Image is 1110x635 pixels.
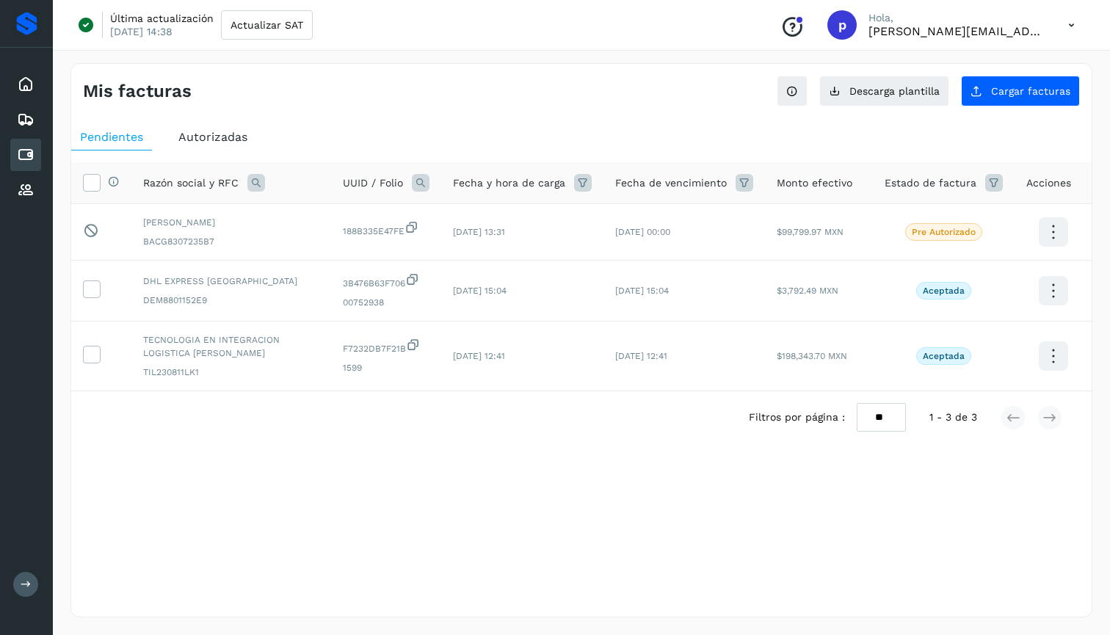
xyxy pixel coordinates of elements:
[868,24,1045,38] p: pablo.marin@mensajeria-estrategias.com
[343,296,429,309] span: 00752938
[453,351,505,361] span: [DATE] 12:41
[143,175,239,191] span: Razón social y RFC
[343,220,429,238] span: 188B335E47FE
[10,68,41,101] div: Inicio
[819,76,949,106] button: Descarga plantilla
[10,174,41,206] div: Proveedores
[343,175,403,191] span: UUID / Folio
[777,351,847,361] span: $198,343.70 MXN
[923,351,965,361] p: Aceptada
[83,81,192,102] h4: Mis facturas
[849,86,940,96] span: Descarga plantilla
[777,227,844,237] span: $99,799.97 MXN
[143,275,319,288] span: DHL EXPRESS [GEOGRAPHIC_DATA]
[343,361,429,374] span: 1599
[615,227,670,237] span: [DATE] 00:00
[912,227,976,237] p: Pre Autorizado
[343,338,429,355] span: F7232DB7F21B
[10,139,41,171] div: Cuentas por pagar
[777,175,852,191] span: Monto efectivo
[961,76,1080,106] button: Cargar facturas
[221,10,313,40] button: Actualizar SAT
[143,235,319,248] span: BACG8307235B7
[777,286,838,296] span: $3,792.49 MXN
[868,12,1045,24] p: Hola,
[923,286,965,296] p: Aceptada
[615,351,667,361] span: [DATE] 12:41
[178,130,247,144] span: Autorizadas
[991,86,1070,96] span: Cargar facturas
[615,175,727,191] span: Fecha de vencimiento
[453,175,565,191] span: Fecha y hora de carga
[885,175,976,191] span: Estado de factura
[110,12,214,25] p: Última actualización
[143,333,319,360] span: TECNOLOGIA EN INTEGRACION LOGISTICA [PERSON_NAME]
[749,410,845,425] span: Filtros por página :
[231,20,303,30] span: Actualizar SAT
[929,410,977,425] span: 1 - 3 de 3
[453,227,505,237] span: [DATE] 13:31
[143,366,319,379] span: TIL230811LK1
[143,294,319,307] span: DEM8801152E9
[453,286,507,296] span: [DATE] 15:04
[110,25,173,38] p: [DATE] 14:38
[143,216,319,229] span: [PERSON_NAME]
[10,104,41,136] div: Embarques
[615,286,669,296] span: [DATE] 15:04
[343,272,429,290] span: 3B476B63F706
[1026,175,1071,191] span: Acciones
[80,130,143,144] span: Pendientes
